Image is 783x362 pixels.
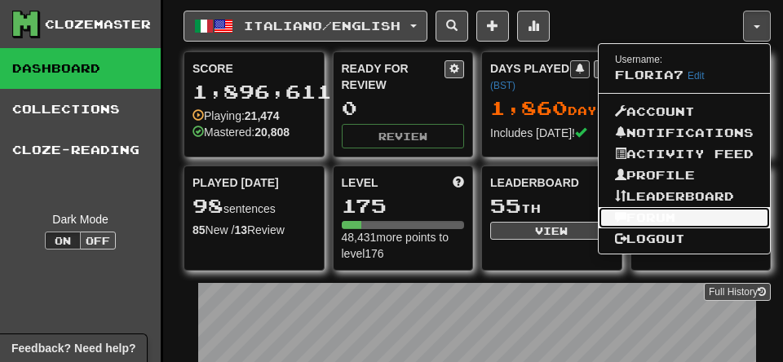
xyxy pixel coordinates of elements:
[599,207,770,228] a: Forum
[615,68,683,82] span: Floria7
[11,340,135,356] span: Open feedback widget
[599,228,770,249] a: Logout
[599,186,770,207] a: Leaderboard
[615,54,662,65] small: Username:
[599,122,770,143] a: Notifications
[599,101,770,122] a: Account
[599,165,770,186] a: Profile
[688,70,705,82] a: Edit
[599,143,770,165] a: Activity Feed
